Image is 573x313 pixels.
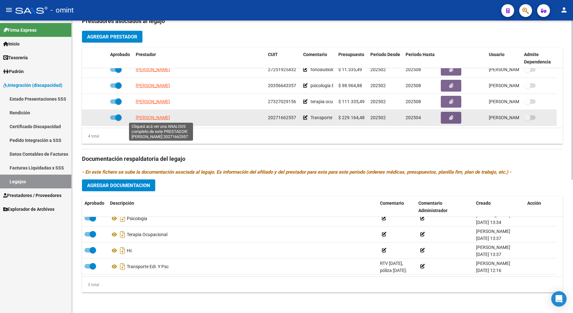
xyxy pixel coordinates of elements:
div: Open Intercom Messenger [551,291,567,307]
span: - omint [51,3,74,17]
span: Comentario [303,52,327,57]
datatable-header-cell: Usuario [486,48,521,69]
span: psicología 8 sesiones mensuales [311,83,375,88]
span: 202508 [406,67,421,72]
span: Comentario Administrador [418,201,448,213]
span: Comentario [380,201,404,206]
span: 20356643357 [268,83,296,88]
span: Inicio [3,40,20,47]
span: Padrón [3,68,24,75]
datatable-header-cell: Presupuesto [336,48,368,69]
datatable-header-cell: Descripción [108,196,377,218]
datatable-header-cell: Comentario [377,196,416,218]
div: Transporte Edi. Y Psc [110,261,375,272]
span: $ 98.964,88 [338,83,362,88]
span: [DATE] 12:16 [476,268,501,273]
span: Presupuesto [338,52,364,57]
h3: Documentación respaldatoria del legajo [82,154,563,163]
datatable-header-cell: Admite Dependencia [521,48,557,69]
span: [PERSON_NAME] [DATE] [489,83,539,88]
datatable-header-cell: Comentario [301,48,336,69]
span: Creado [476,201,491,206]
span: [PERSON_NAME] [476,261,510,266]
span: CUIT [268,52,278,57]
datatable-header-cell: Comentario Administrador [416,196,473,218]
span: Explorador de Archivos [3,206,54,213]
span: [PERSON_NAME] [DATE] [489,67,539,72]
span: Tesorería [3,54,28,61]
span: 27251925432 [268,67,296,72]
span: [PERSON_NAME] [476,213,510,218]
datatable-header-cell: Periodo Hasta [403,48,438,69]
i: Descargar documento [118,213,127,224]
span: Acción [527,201,541,206]
span: [PERSON_NAME] [136,83,170,88]
div: Terapia Ocupacional [110,229,375,240]
span: Descripción [110,201,134,206]
span: Aprobado [85,201,104,206]
button: Agregar Documentacion [82,179,155,191]
h3: Prestadores asociados al legajo [82,17,563,26]
span: Firma Express [3,27,36,34]
datatable-header-cell: Periodo Desde [368,48,403,69]
div: Psicología [110,213,375,224]
span: Prestadores / Proveedores [3,192,61,199]
span: [PERSON_NAME] [136,115,170,120]
span: [DATE] 13:37 [476,236,501,241]
i: - En este fichero se sube la documentación asociada al legajo. Es información del afiliado y del ... [82,169,511,175]
span: 202502 [370,67,386,72]
button: Agregar Prestador [82,31,142,43]
div: 5 total [82,281,99,288]
datatable-header-cell: Prestador [133,48,265,69]
datatable-header-cell: Creado [473,196,525,218]
span: fonoaudiología 8 sesiones mensuales [311,67,385,72]
span: Integración (discapacidad) [3,82,62,89]
span: Admite Dependencia [524,52,551,64]
span: Aprobado [110,52,130,57]
span: 202502 [370,99,386,104]
i: Descargar documento [118,245,127,256]
span: Usuario [489,52,504,57]
datatable-header-cell: Aprobado [82,196,108,218]
span: $ 111.335,49 [338,99,365,104]
span: Periodo Hasta [406,52,435,57]
span: 202502 [370,83,386,88]
span: [PERSON_NAME] [136,67,170,72]
span: 202504 [406,115,421,120]
div: 4 total [82,133,99,140]
datatable-header-cell: CUIT [265,48,301,69]
mat-icon: person [560,6,568,14]
div: Hc [110,245,375,256]
span: 27327029156 [268,99,296,104]
datatable-header-cell: Acción [525,196,557,218]
span: [PERSON_NAME] [476,229,510,234]
span: [PERSON_NAME] [DATE] [489,115,539,120]
span: 202502 [370,115,386,120]
i: Descargar documento [118,229,127,240]
datatable-header-cell: Aprobado [108,48,133,69]
span: [DATE] 13:34 [476,220,501,225]
span: 20271662557 [268,115,296,120]
span: [PERSON_NAME] [476,245,510,250]
mat-icon: menu [5,6,13,14]
span: Prestador [136,52,156,57]
span: terapia ocupacional 4 sesiones mensuales [311,99,394,104]
span: RTV [DATE], póliza [DATE]. Transp. Edu : 264 km Transp. a Psc: 159 km [380,261,412,295]
span: Agregar Prestador [87,34,137,40]
span: Agregar Documentacion [87,183,150,188]
span: $ 229.164,48 [338,115,365,120]
span: 202508 [406,83,421,88]
span: Transporte Edu 264 km y Psc 159 : RTV [DATE], póliza [DATE]. [311,115,431,120]
span: [DATE] 13:37 [476,252,501,257]
i: Descargar documento [118,261,127,272]
span: [PERSON_NAME] [136,99,170,104]
span: $ 11.335,49 [338,67,362,72]
span: [PERSON_NAME] [DATE] [489,99,539,104]
span: 202508 [406,99,421,104]
span: Periodo Desde [370,52,400,57]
